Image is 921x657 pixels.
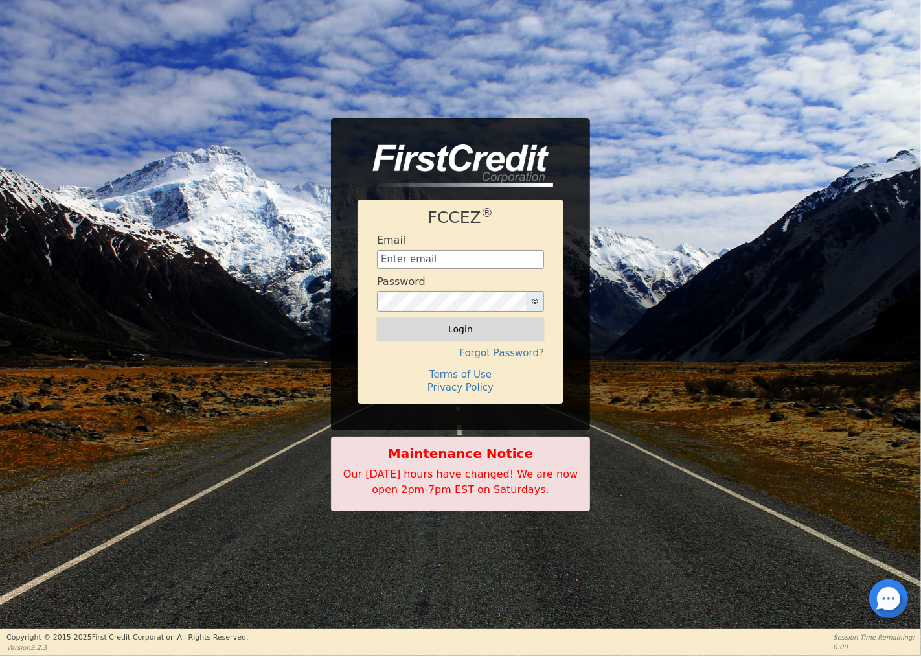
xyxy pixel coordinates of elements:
[377,234,405,246] h4: Email
[177,633,248,641] span: All Rights Reserved.
[377,208,544,227] h1: FCCEZ
[834,632,915,642] p: Session Time Remaining:
[377,291,527,312] input: password
[377,382,544,393] h4: Privacy Policy
[834,642,915,652] p: 0:00
[343,468,578,496] span: Our [DATE] hours have changed! We are now open 2pm-7pm EST on Saturdays.
[377,369,544,380] h4: Terms of Use
[481,206,494,220] sup: ®
[377,318,544,340] button: Login
[358,144,553,187] img: logo-CMu_cnol.png
[338,444,583,463] b: Maintenance Notice
[6,632,248,643] p: Copyright © 2015- 2025 First Credit Corporation.
[377,347,544,359] h4: Forgot Password?
[377,275,426,288] h4: Password
[377,250,544,270] input: Enter email
[6,643,248,652] p: Version 3.2.3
